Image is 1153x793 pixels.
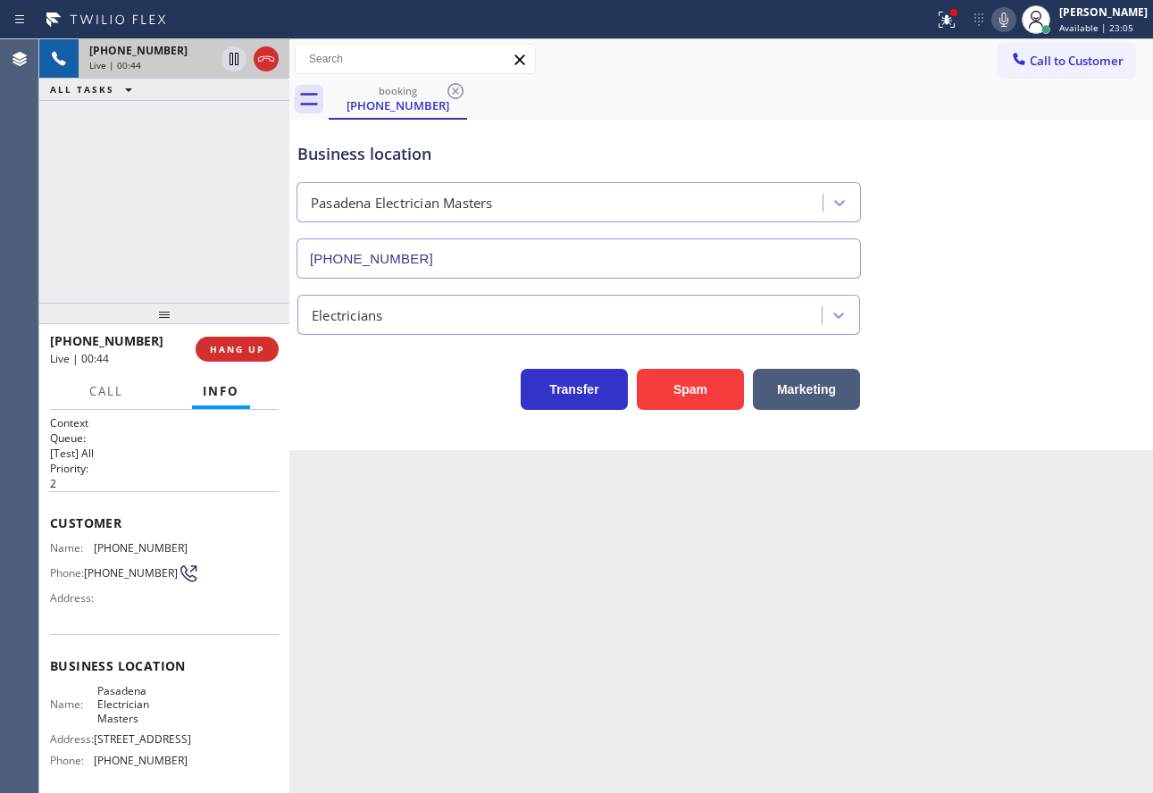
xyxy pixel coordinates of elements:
span: Customer [50,514,279,531]
div: Electricians [312,305,382,325]
div: Business location [297,142,860,166]
span: Address: [50,732,94,746]
span: [PHONE_NUMBER] [94,754,188,767]
span: [PHONE_NUMBER] [50,332,163,349]
span: HANG UP [210,343,264,355]
div: (626) 429-8403 [330,79,465,118]
span: Pasadena Electrician Masters [97,684,187,725]
span: Call to Customer [1030,53,1124,69]
span: [PHONE_NUMBER] [94,541,188,555]
span: ALL TASKS [50,83,114,96]
button: Transfer [521,369,628,410]
span: Name: [50,541,94,555]
input: Phone Number [297,238,861,279]
p: [Test] All [50,446,279,461]
span: Info [203,383,239,399]
button: Hang up [254,46,279,71]
span: Name: [50,697,97,711]
button: Mute [991,7,1016,32]
div: Pasadena Electrician Masters [311,193,493,213]
button: HANG UP [196,337,279,362]
button: Marketing [753,369,860,410]
div: booking [330,84,465,97]
h1: Context [50,415,279,430]
input: Search [296,45,535,73]
button: Info [192,374,250,409]
span: Live | 00:44 [50,351,109,366]
div: [PERSON_NAME] [1059,4,1148,20]
span: [STREET_ADDRESS] [94,732,191,746]
span: Live | 00:44 [89,59,141,71]
button: Call to Customer [998,44,1135,78]
button: ALL TASKS [39,79,150,100]
span: Phone: [50,566,84,580]
p: 2 [50,476,279,491]
h2: Priority: [50,461,279,476]
span: Phone: [50,754,94,767]
span: Available | 23:05 [1059,21,1133,34]
div: [PHONE_NUMBER] [330,97,465,113]
button: Call [79,374,134,409]
span: Call [89,383,123,399]
span: [PHONE_NUMBER] [89,43,188,58]
span: Business location [50,657,279,674]
h2: Queue: [50,430,279,446]
button: Hold Customer [221,46,246,71]
button: Spam [637,369,744,410]
span: Address: [50,591,97,605]
span: [PHONE_NUMBER] [84,566,178,580]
